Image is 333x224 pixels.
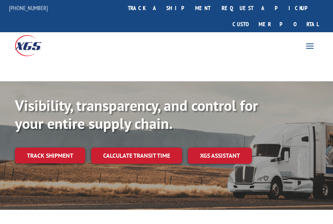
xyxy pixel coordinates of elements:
[15,148,85,163] a: Track shipment
[227,16,324,32] a: Customer Portal
[9,4,48,12] a: [PHONE_NUMBER]
[91,148,182,164] a: Calculate transit time
[15,96,258,133] b: Visibility, transparency, and control for your entire supply chain.
[188,148,252,164] a: XGS ASSISTANT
